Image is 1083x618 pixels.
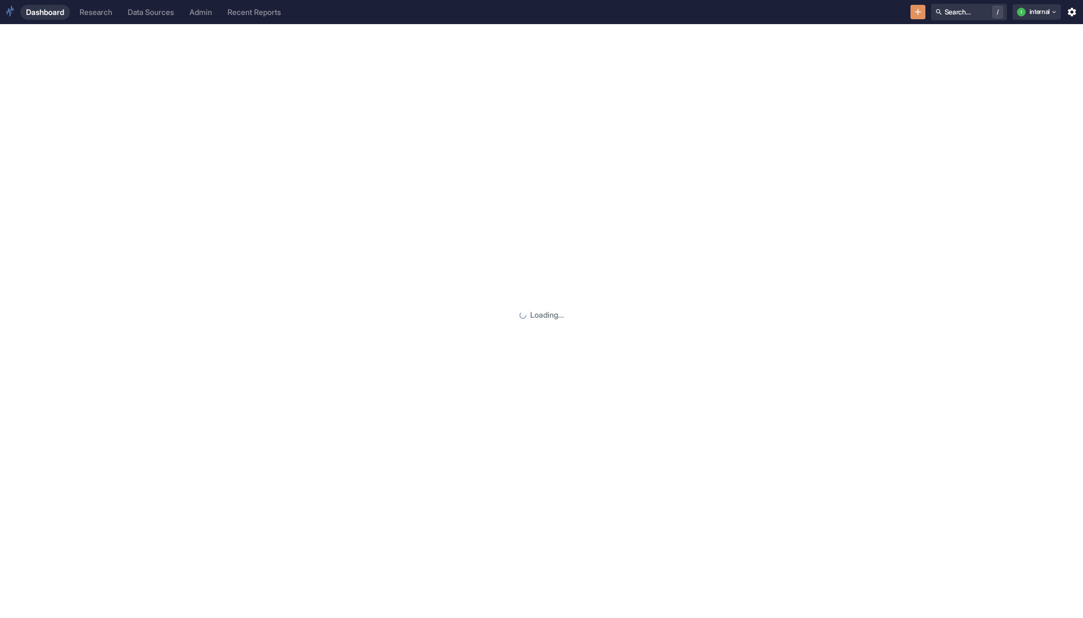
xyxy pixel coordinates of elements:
[128,8,174,17] div: Data Sources
[184,5,218,20] a: Admin
[189,8,212,17] div: Admin
[530,309,564,321] p: Loading...
[20,5,70,20] a: Dashboard
[910,5,925,20] button: New Resource
[227,8,281,17] div: Recent Reports
[931,4,1007,20] button: Search.../
[74,5,118,20] a: Research
[26,8,64,17] div: Dashboard
[222,5,287,20] a: Recent Reports
[80,8,112,17] div: Research
[1017,8,1026,16] div: i
[122,5,180,20] a: Data Sources
[1013,4,1061,20] button: iinternal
